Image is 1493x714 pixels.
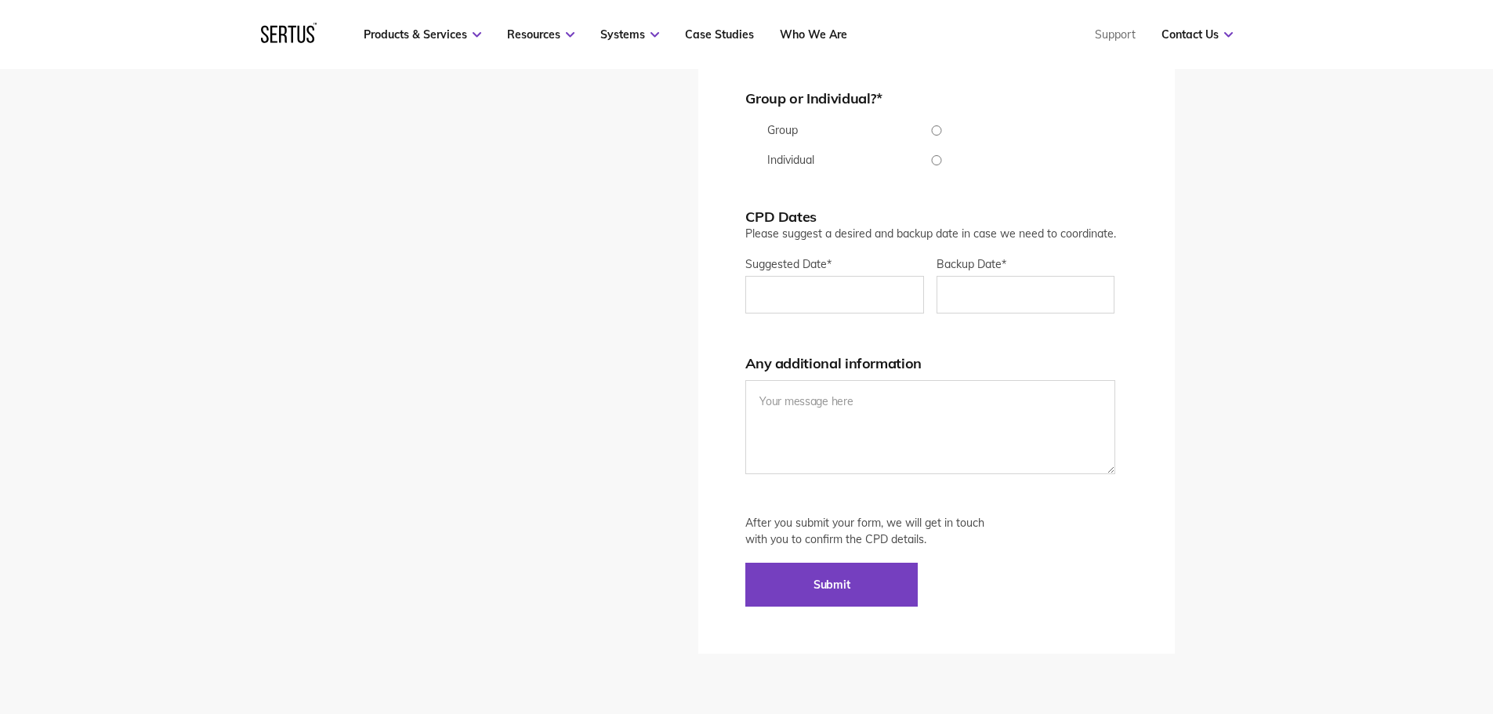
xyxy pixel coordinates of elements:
[507,27,574,42] a: Resources
[745,155,1127,165] input: Individual
[685,27,754,42] a: Case Studies
[600,27,659,42] a: Systems
[780,27,847,42] a: Who We Are
[745,563,918,607] input: Submit
[745,226,1127,241] p: Please suggest a desired and backup date in case we need to coordinate.
[745,257,827,271] span: Suggested Date
[767,153,814,167] span: Individual
[745,89,1127,107] h2: Group or Individual?*
[364,27,481,42] a: Products & Services
[937,257,1006,271] span: Backup Date*
[767,123,798,137] span: Group
[1095,27,1136,42] a: Support
[745,354,1127,372] h2: Any additional information
[745,531,1127,547] p: with you to confirm the CPD details.
[745,125,1127,136] input: Group
[745,208,1127,226] h2: CPD Dates
[745,515,1127,531] p: After you submit your form, we will get in touch
[1161,27,1233,42] a: Contact Us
